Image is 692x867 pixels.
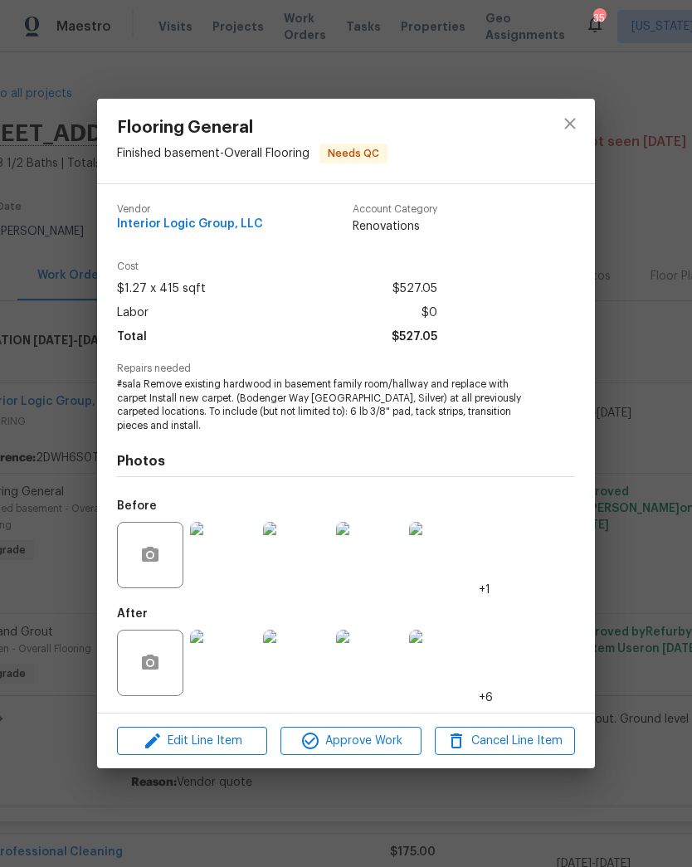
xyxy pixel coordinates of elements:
[353,204,437,215] span: Account Category
[117,261,437,272] span: Cost
[117,325,147,349] span: Total
[435,727,575,756] button: Cancel Line Item
[479,582,490,598] span: +1
[392,277,437,301] span: $527.05
[117,119,387,137] span: Flooring General
[117,301,149,325] span: Labor
[593,10,605,27] div: 35
[550,104,590,144] button: close
[122,731,262,752] span: Edit Line Item
[280,727,421,756] button: Approve Work
[117,608,148,620] h5: After
[117,727,267,756] button: Edit Line Item
[117,218,263,231] span: Interior Logic Group, LLC
[440,731,570,752] span: Cancel Line Item
[117,500,157,512] h5: Before
[392,325,437,349] span: $527.05
[321,145,386,162] span: Needs QC
[422,301,437,325] span: $0
[117,277,206,301] span: $1.27 x 415 sqft
[117,204,263,215] span: Vendor
[117,147,309,158] span: Finished basement - Overall Flooring
[117,453,575,470] h4: Photos
[117,377,529,433] span: #sala Remove existing hardwood in basement family room/hallway and replace with carpet Install ne...
[479,689,493,706] span: +6
[353,218,437,235] span: Renovations
[117,363,575,374] span: Repairs needed
[285,731,416,752] span: Approve Work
